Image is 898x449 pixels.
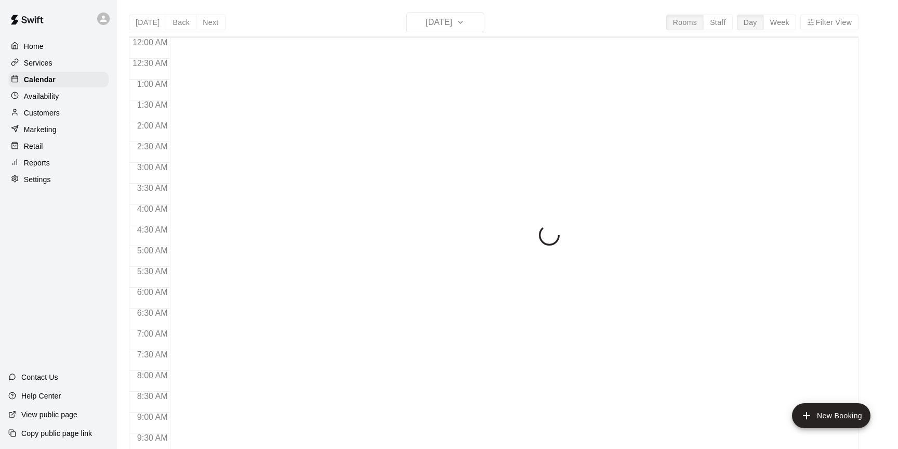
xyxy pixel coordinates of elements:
[135,433,170,442] span: 9:30 AM
[24,108,60,118] p: Customers
[135,329,170,338] span: 7:00 AM
[24,58,52,68] p: Services
[130,38,170,47] span: 12:00 AM
[135,413,170,421] span: 9:00 AM
[8,155,109,171] a: Reports
[21,409,77,420] p: View public page
[792,403,870,428] button: add
[8,39,109,54] a: Home
[24,91,59,101] p: Availability
[24,174,51,185] p: Settings
[24,124,57,135] p: Marketing
[21,372,58,382] p: Contact Us
[135,100,170,109] span: 1:30 AM
[135,371,170,380] span: 8:00 AM
[135,288,170,297] span: 6:00 AM
[21,428,92,439] p: Copy public page link
[8,138,109,154] a: Retail
[135,350,170,359] span: 7:30 AM
[135,246,170,255] span: 5:00 AM
[8,72,109,87] a: Calendar
[21,391,61,401] p: Help Center
[130,59,170,68] span: 12:30 AM
[24,141,43,151] p: Retail
[135,225,170,234] span: 4:30 AM
[135,392,170,401] span: 8:30 AM
[135,204,170,213] span: 4:00 AM
[135,80,170,88] span: 1:00 AM
[135,267,170,276] span: 5:30 AM
[135,184,170,193] span: 3:30 AM
[24,41,44,52] p: Home
[135,142,170,151] span: 2:30 AM
[8,55,109,71] a: Services
[24,74,56,85] p: Calendar
[135,309,170,317] span: 6:30 AM
[8,88,109,104] a: Availability
[135,121,170,130] span: 2:00 AM
[8,122,109,137] a: Marketing
[135,163,170,172] span: 3:00 AM
[8,105,109,121] a: Customers
[24,158,50,168] p: Reports
[8,172,109,187] a: Settings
